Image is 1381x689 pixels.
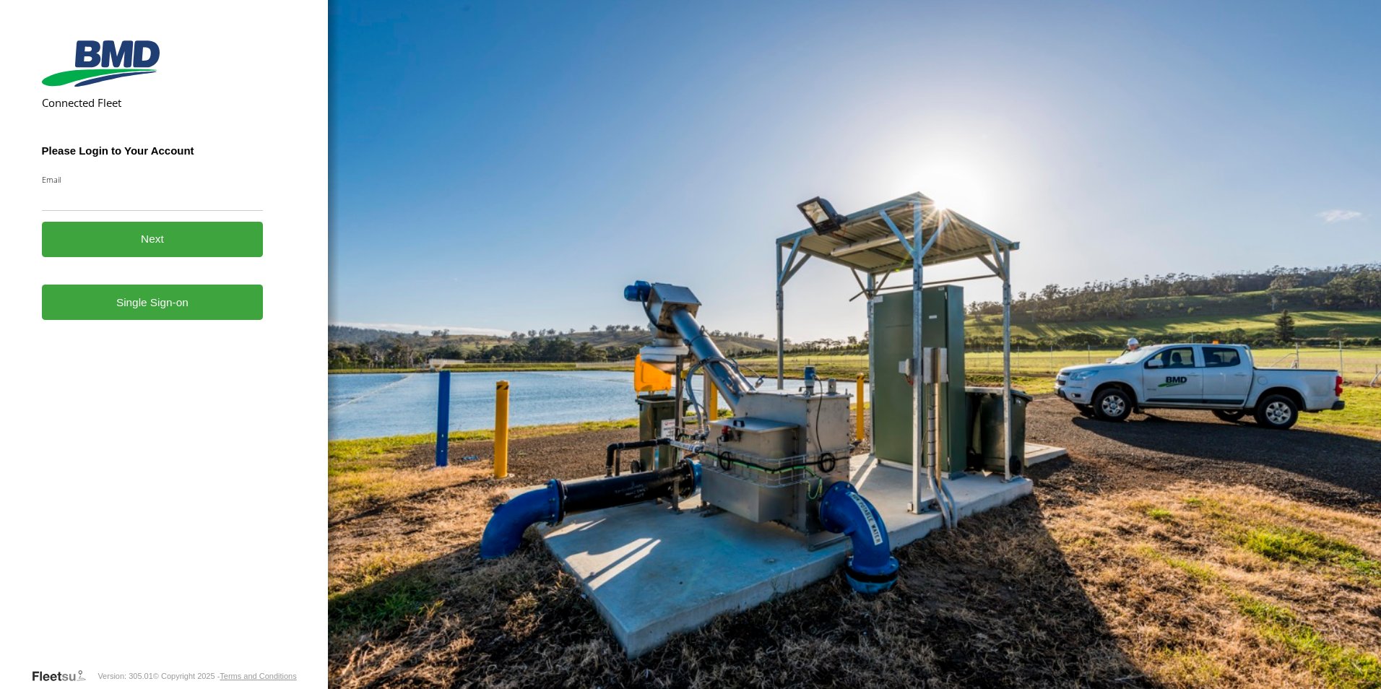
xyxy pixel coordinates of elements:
div: © Copyright 2025 - [153,672,297,680]
img: BMD [42,40,160,87]
label: Email [42,174,264,185]
h2: Connected Fleet [42,95,264,110]
h3: Please Login to Your Account [42,144,264,157]
button: Next [42,222,264,257]
div: Version: 305.01 [98,672,152,680]
a: Terms and Conditions [220,672,296,680]
a: Visit our Website [31,669,98,683]
a: Single Sign-on [42,285,264,320]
